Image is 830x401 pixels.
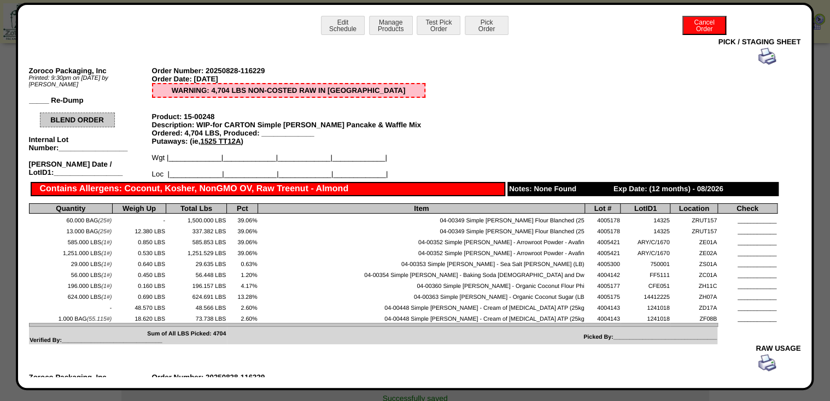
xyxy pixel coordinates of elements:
td: 196.000 LBS [29,279,113,290]
td: 0.63% [227,257,258,268]
div: Zoroco Packaging, Inc [29,373,152,381]
td: 585.000 LBS [29,235,113,246]
u: 1525 TT12A [200,137,241,145]
td: CFE051 [621,279,670,290]
div: Verified By:_______________________________ [30,337,226,344]
td: 48.570 LBS [113,301,166,312]
td: 624.000 LBS [29,290,113,301]
th: Location [670,204,717,214]
td: 48.566 LBS [166,301,226,312]
div: [PERSON_NAME] Date / LotID1:_________________ [29,160,152,176]
td: 39.06% [227,235,258,246]
div: Putaways: (ie, ) [152,137,425,145]
td: 2.60% [227,301,258,312]
td: 14412225 [621,290,670,301]
td: 4004143 [585,301,621,312]
button: EditSchedule [321,16,365,35]
span: (1#) [101,239,112,246]
td: ZH11C [670,279,717,290]
div: Ordered: 4,704 LBS, Produced: _____________ [152,129,425,137]
td: ZRUT157 [670,214,717,225]
td: 04-00354 Simple [PERSON_NAME] - Baking Soda [DEMOGRAPHIC_DATA] and Dw [258,268,585,279]
div: Contains Allergens: Coconut, Kosher, NonGMO OV, Raw Treenut - Almond [31,182,506,196]
td: 4005421 [585,235,621,246]
td: 39.06% [227,225,258,235]
td: ____________ [717,290,777,301]
td: 4005421 [585,246,621,257]
td: 04-00352 Simple [PERSON_NAME] - Arrowroot Powder - Avafin [258,246,585,257]
img: print.gif [758,48,776,65]
span: (1#) [101,261,112,268]
td: ____________ [717,235,777,246]
td: ____________ [717,225,777,235]
td: 0.160 LBS [113,279,166,290]
span: (1#) [101,272,112,279]
td: 13.000 BAG [29,225,113,235]
td: 14325 [621,225,670,235]
td: 1241018 [621,301,670,312]
th: Pct [227,204,258,214]
td: 73.738 LBS [166,312,226,323]
td: 750001 [621,257,670,268]
div: Order Number: 20250828-116229 [152,373,425,381]
td: 4004142 [585,268,621,279]
td: 04-00349 Simple [PERSON_NAME] Flour Blanched (25 [258,214,585,225]
td: 0.530 LBS [113,246,166,257]
td: 04-00448 Simple [PERSON_NAME] - Cream of [MEDICAL_DATA] ATP (25kg [258,301,585,312]
td: ____________ [717,257,777,268]
th: Weigh Up [113,204,166,214]
td: 14325 [621,214,670,225]
td: ZE01A [670,235,717,246]
div: BLEND ORDER [40,113,115,127]
button: PickOrder [465,16,508,35]
td: Picked By:________________________________ [227,327,718,344]
span: (1#) [101,294,112,300]
td: ____________ [717,301,777,312]
div: Order Date: [DATE] [152,75,425,83]
td: ____________ [717,312,777,323]
div: Zoroco Packaging, Inc [29,67,152,75]
td: 4005175 [585,290,621,301]
td: 39.06% [227,246,258,257]
button: Test PickOrder [417,16,460,35]
td: 04-00349 Simple [PERSON_NAME] Flour Blanched (25 [258,225,585,235]
td: 4005300 [585,257,621,268]
div: Internal Lot Number:_________________ [29,135,152,152]
td: FF5111 [621,268,670,279]
div: Product: 15-00248 [152,113,425,121]
td: ARY/C/1670 [621,246,670,257]
td: 56.000 LBS [29,268,113,279]
th: Total Lbs [166,204,226,214]
td: ZE02A [670,246,717,257]
td: 04-00360 Simple [PERSON_NAME] - Organic Coconut Flour Phi [258,279,585,290]
td: 585.853 LBS [166,235,226,246]
td: 1,500.000 LBS [166,214,226,225]
td: 1,251.529 LBS [166,246,226,257]
td: 0.850 LBS [113,235,166,246]
td: 13.28% [227,290,258,301]
th: Quantity [29,204,113,214]
td: ____________ [717,268,777,279]
td: 1,251.000 LBS [29,246,113,257]
td: 04-00352 Simple [PERSON_NAME] - Arrowroot Powder - Avafin [258,235,585,246]
td: 4004143 [585,312,621,323]
div: PICK / STAGING SHEET [29,38,801,46]
td: 0.640 LBS [113,257,166,268]
td: 12.380 LBS [113,225,166,235]
td: 1241018 [621,312,670,323]
div: Exp Date: (12 months) - 08/2026 [612,182,779,196]
td: Sum of All LBS Picked: 4704 [29,327,227,344]
td: 18.620 LBS [113,312,166,323]
td: ____________ [717,279,777,290]
td: 196.157 LBS [166,279,226,290]
td: 4.17% [227,279,258,290]
td: 0.690 LBS [113,290,166,301]
td: 4005177 [585,279,621,290]
td: 56.448 LBS [166,268,226,279]
td: 1.20% [227,268,258,279]
button: ManageProducts [369,16,413,35]
td: 337.382 LBS [166,225,226,235]
td: 4005178 [585,225,621,235]
td: 60.000 BAG [29,214,113,225]
th: LotID1 [621,204,670,214]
